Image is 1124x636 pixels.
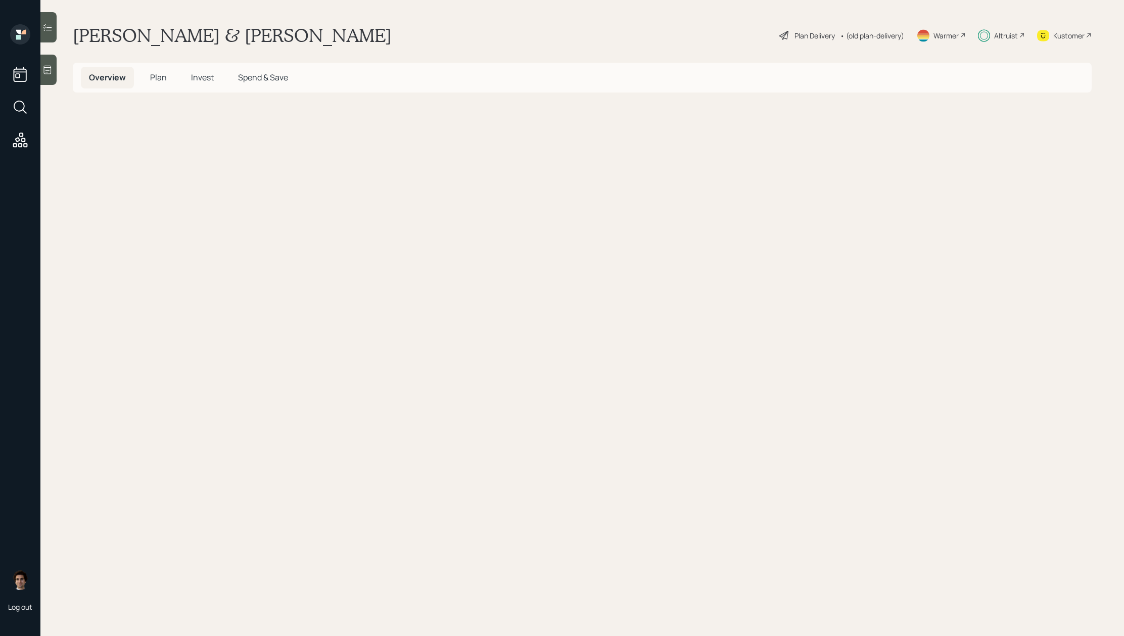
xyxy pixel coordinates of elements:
div: Log out [8,602,32,612]
div: • (old plan-delivery) [840,30,904,41]
span: Invest [191,72,214,83]
div: Altruist [994,30,1018,41]
div: Kustomer [1053,30,1085,41]
span: Spend & Save [238,72,288,83]
h1: [PERSON_NAME] & [PERSON_NAME] [73,24,392,47]
div: Plan Delivery [794,30,835,41]
div: Warmer [933,30,959,41]
img: harrison-schaefer-headshot-2.png [10,570,30,590]
span: Overview [89,72,126,83]
span: Plan [150,72,167,83]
